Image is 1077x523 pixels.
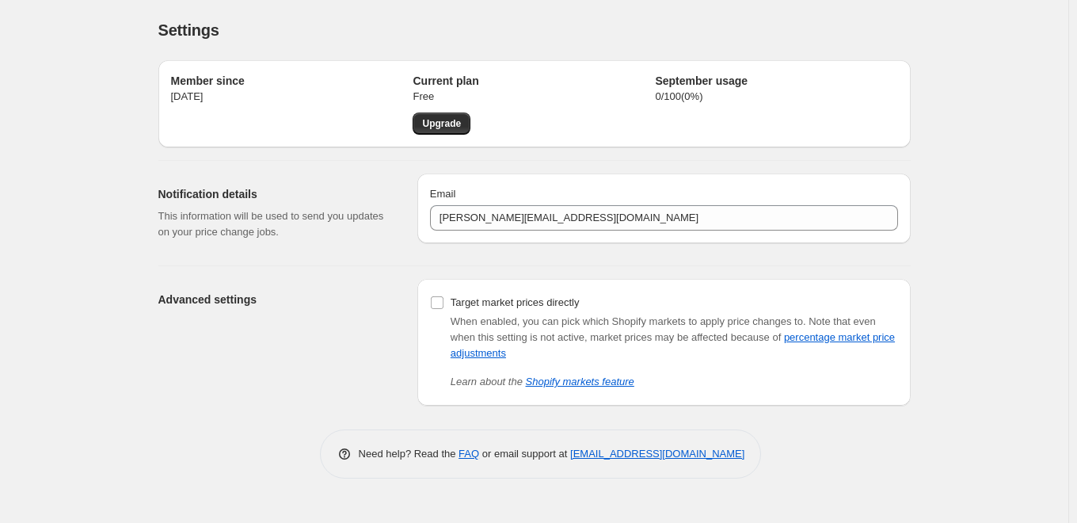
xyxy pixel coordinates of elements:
span: or email support at [479,448,570,460]
p: [DATE] [171,89,413,105]
span: Upgrade [422,117,461,130]
h2: Advanced settings [158,292,392,307]
h2: Member since [171,73,413,89]
p: This information will be used to send you updates on your price change jobs. [158,208,392,240]
a: Upgrade [413,113,470,135]
span: Target market prices directly [451,296,580,308]
span: Settings [158,21,219,39]
a: Shopify markets feature [526,376,634,387]
a: FAQ [459,448,479,460]
p: 0 / 100 ( 0 %) [655,89,897,105]
h2: Notification details [158,186,392,202]
h2: Current plan [413,73,655,89]
i: Learn about the [451,376,634,387]
span: Note that even when this setting is not active, market prices may be affected because of [451,315,895,359]
h2: September usage [655,73,897,89]
span: Need help? Read the [359,448,459,460]
span: When enabled, you can pick which Shopify markets to apply price changes to. [451,315,806,327]
a: [EMAIL_ADDRESS][DOMAIN_NAME] [570,448,744,460]
span: Email [430,188,456,200]
p: Free [413,89,655,105]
